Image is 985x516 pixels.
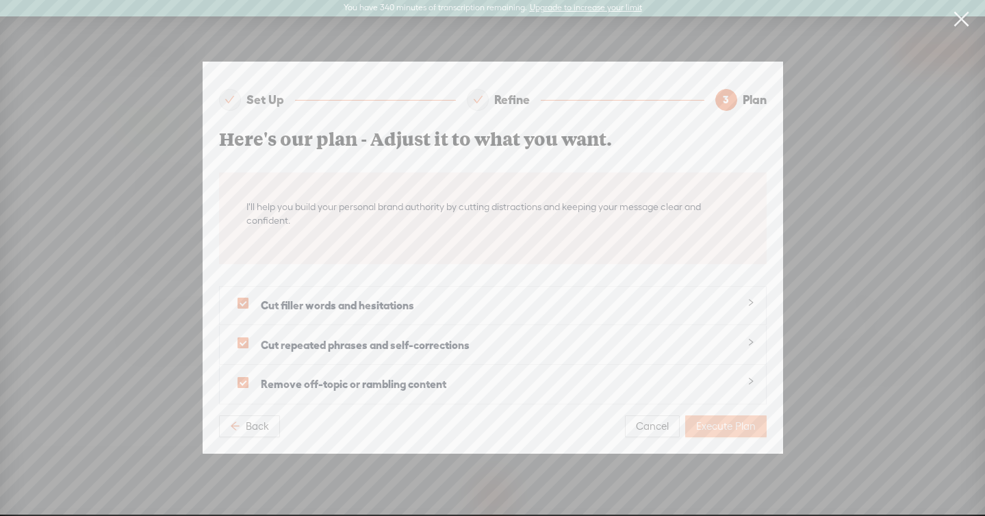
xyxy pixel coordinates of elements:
[473,94,483,105] span: check
[220,287,766,325] div: Cut filler words and hesitations
[225,94,235,105] span: check
[219,415,280,437] button: Back
[625,415,680,437] button: Cancel
[261,299,414,311] strong: Cut filler words and hesitations
[636,420,669,433] span: Cancel
[743,89,767,111] div: Plan
[230,421,240,431] span: arrow-left
[219,127,767,151] h3: Here's our plan - Adjust it to what you want.
[261,339,470,351] strong: Cut repeated phrases and self-corrections
[747,377,755,385] span: collapsed
[220,326,766,364] div: Cut repeated phrases and self-corrections
[696,420,756,433] span: Execute Plan
[747,338,755,346] span: collapsed
[246,89,295,111] div: Set Up
[246,420,269,433] span: Back
[723,94,729,105] span: 3
[261,378,446,390] strong: Remove off-topic or rambling content
[246,200,739,227] div: I'll help you build your personal brand authority by cutting distractions and keeping your messag...
[220,365,766,404] div: Remove off-topic or rambling content
[685,415,767,437] button: Execute Plan
[494,89,541,111] div: Refine
[747,298,755,307] span: collapsed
